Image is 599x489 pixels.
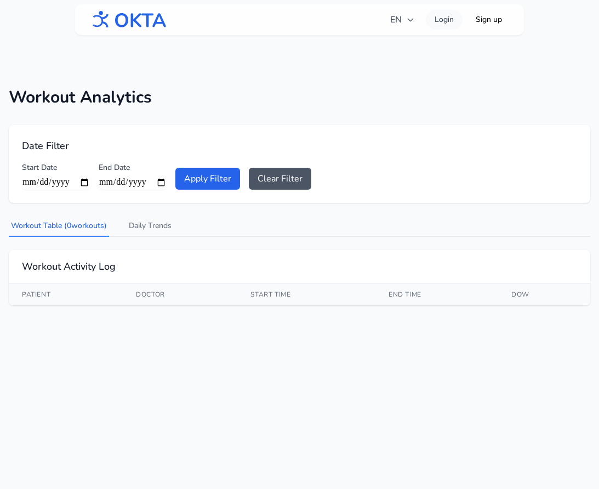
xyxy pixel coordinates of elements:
label: End Date [99,162,167,173]
h2: Date Filter [22,138,577,153]
button: Daily Trends [127,216,174,237]
button: Clear Filter [249,168,311,190]
label: Start Date [22,162,90,173]
button: Apply Filter [175,168,240,190]
a: Sign up [467,10,511,30]
th: Patient [9,283,123,305]
h2: Workout Activity Log [22,259,577,274]
th: Start Time [237,283,375,305]
a: Login [426,10,463,30]
button: EN [384,9,421,31]
span: EN [390,13,415,26]
th: DOW [498,283,590,305]
h1: Workout Analytics [9,88,590,107]
img: OKTA logo [88,5,167,34]
th: End Time [375,283,498,305]
th: Doctor [123,283,237,305]
button: Workout Table (0workouts) [9,216,109,237]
